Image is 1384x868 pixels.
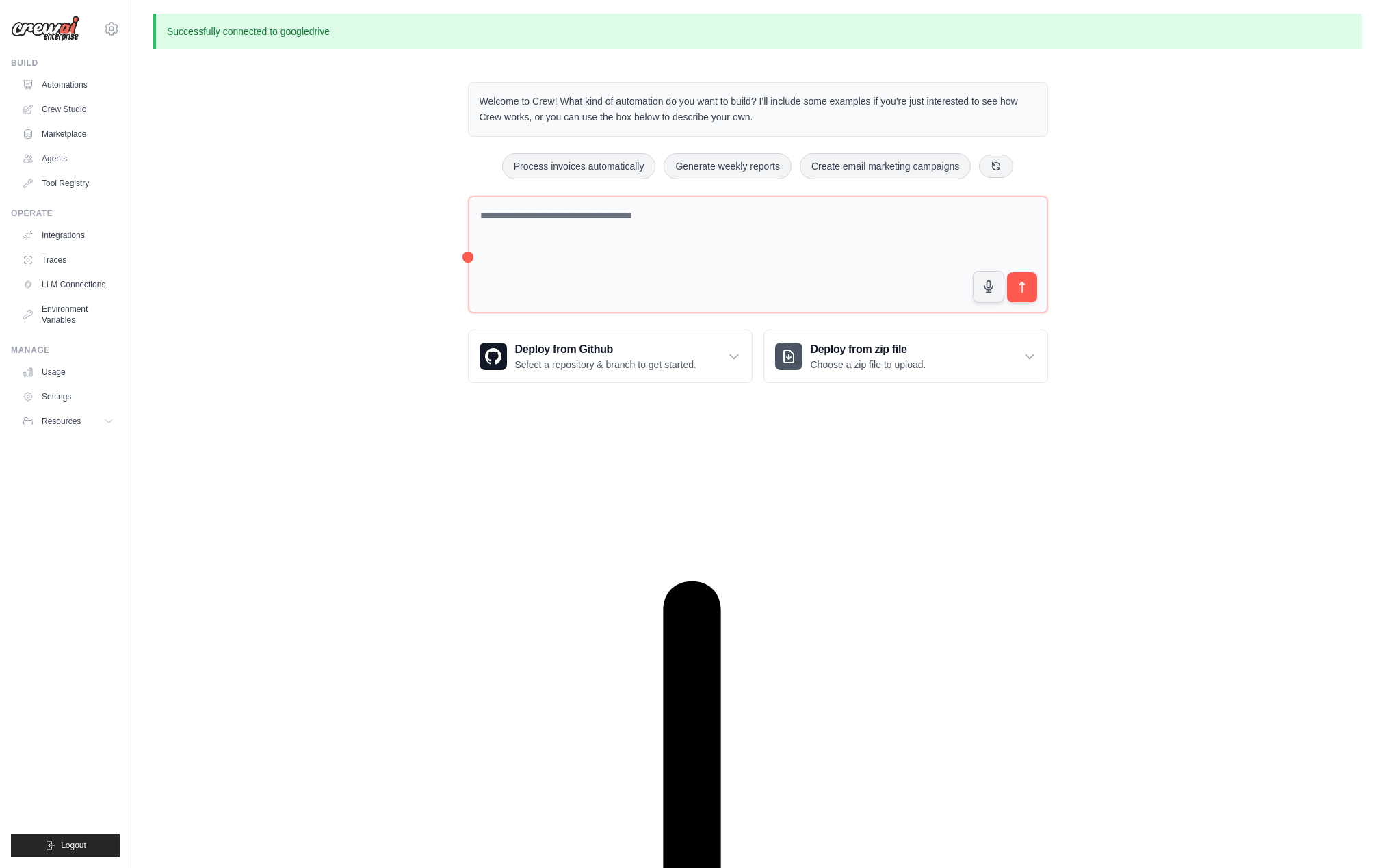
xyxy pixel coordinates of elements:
button: Resources [16,410,120,432]
a: Agents [16,148,120,170]
p: Welcome to Crew! What kind of automation do you want to build? I'll include some examples if you'... [480,94,1036,125]
a: Traces [16,249,120,271]
h3: Deploy from Github [515,341,696,358]
a: Tool Registry [16,172,120,194]
img: Logo [11,16,79,42]
button: Generate weekly reports [664,153,792,179]
a: Integrations [16,224,120,246]
button: Process invoices automatically [502,153,656,179]
a: Crew Studio [16,98,120,120]
h3: Deploy from zip file [811,341,926,358]
span: Logout [61,840,86,851]
span: Resources [42,416,81,427]
div: Operate [11,208,120,219]
p: Successfully connected to googledrive [153,14,1362,49]
a: Automations [16,74,120,96]
div: Build [11,57,120,68]
p: Choose a zip file to upload. [811,358,926,371]
button: Logout [11,834,120,857]
a: Environment Variables [16,298,120,331]
a: Settings [16,386,120,408]
div: Manage [11,345,120,356]
a: LLM Connections [16,274,120,295]
button: Create email marketing campaigns [800,153,971,179]
a: Usage [16,361,120,383]
p: Select a repository & branch to get started. [515,358,696,371]
a: Marketplace [16,123,120,145]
